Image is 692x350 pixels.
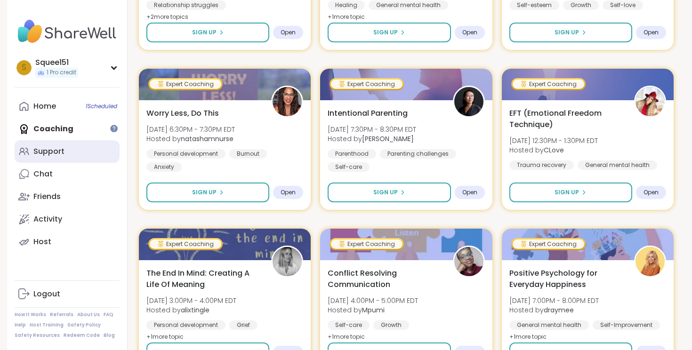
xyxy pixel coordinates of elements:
div: Self-esteem [509,0,559,10]
a: Support [15,140,120,163]
span: [DATE] 7:00PM - 8:00PM EDT [509,296,599,305]
b: CLove [544,145,564,155]
button: Sign Up [146,183,269,202]
div: Parenthood [328,149,376,159]
img: Natasha [454,87,483,116]
div: Growth [373,320,409,330]
span: Sign Up [555,188,579,197]
span: Sign Up [373,28,398,37]
div: Anxiety [146,162,182,172]
div: Expert Coaching [150,80,221,89]
a: Home1Scheduled [15,95,120,118]
span: EFT (Emotional Freedom Technique) [509,108,624,130]
div: Chat [33,169,53,179]
div: General mental health [509,320,589,330]
div: Self-love [603,0,643,10]
button: Sign Up [509,23,632,42]
b: [PERSON_NAME] [362,134,414,143]
div: Logout [33,289,60,299]
div: Expert Coaching [331,239,402,249]
b: natashamnurse [181,134,233,143]
div: Expert Coaching [513,80,584,89]
span: The End In Mind: Creating A Life Of Meaning [146,268,261,290]
img: natashamnurse [273,87,302,116]
span: 1 Pro credit [47,69,76,77]
div: Host [33,237,51,247]
b: Mpumi [362,305,385,315]
button: Sign Up [509,183,632,202]
span: Worry Less, Do This [146,108,219,119]
div: General mental health [578,160,657,170]
span: Sign Up [192,188,217,197]
span: Open [462,189,477,196]
button: Sign Up [146,23,269,42]
span: Hosted by [509,305,599,315]
div: Grief [229,320,257,330]
span: Conflict Resolving Communication [328,268,442,290]
div: Self-care [328,320,370,330]
div: General mental health [369,0,448,10]
button: Sign Up [328,183,451,202]
img: ShareWell Nav Logo [15,15,120,48]
iframe: Spotlight [110,125,118,132]
span: Sign Up [192,28,217,37]
a: How It Works [15,311,46,318]
span: [DATE] 7:30PM - 8:30PM EDT [328,125,416,134]
div: Squee151 [35,57,78,68]
div: Personal development [146,320,225,330]
span: [DATE] 12:30PM - 1:30PM EDT [509,136,598,145]
span: Hosted by [328,134,416,143]
span: [DATE] 3:00PM - 4:00PM EDT [146,296,236,305]
a: Safety Policy [67,322,101,328]
span: Hosted by [509,145,598,155]
span: 1 Scheduled [86,103,117,110]
div: Relationship struggles [146,0,226,10]
div: Burnout [229,149,267,159]
img: alixtingle [273,247,302,276]
div: Expert Coaching [150,239,221,249]
a: Host Training [30,322,64,328]
span: Open [644,29,659,36]
div: Growth [563,0,599,10]
span: Open [281,29,296,36]
div: Activity [33,214,62,224]
a: Activity [15,208,120,231]
a: Referrals [50,311,73,318]
span: Intentional Parenting [328,108,408,119]
a: Chat [15,163,120,185]
a: About Us [77,311,100,318]
a: FAQ [104,311,113,318]
a: Blog [104,332,115,339]
div: Trauma recovery [509,160,574,170]
img: draymee [636,247,665,276]
span: [DATE] 6:30PM - 7:30PM EDT [146,125,235,134]
img: Mpumi [454,247,483,276]
a: Safety Resources [15,332,60,339]
div: Parenting challenges [380,149,456,159]
span: S [22,62,26,74]
div: Expert Coaching [331,80,402,89]
b: alixtingle [181,305,209,315]
a: Help [15,322,26,328]
div: Expert Coaching [513,239,584,249]
button: Sign Up [328,23,451,42]
a: Logout [15,283,120,305]
span: Open [462,29,477,36]
div: Friends [33,191,61,202]
span: Open [281,189,296,196]
a: Redeem Code [64,332,100,339]
div: Self-care [328,162,370,172]
div: Personal development [146,149,225,159]
span: Open [644,189,659,196]
span: [DATE] 4:00PM - 5:00PM EDT [328,296,418,305]
a: Friends [15,185,120,208]
span: Sign Up [555,28,579,37]
div: Home [33,101,56,111]
div: Support [33,146,64,157]
span: Positive Psychology for Everyday Happiness [509,268,624,290]
span: Hosted by [146,134,235,143]
img: CLove [636,87,665,116]
span: Sign Up [373,188,398,197]
span: Hosted by [328,305,418,315]
div: Self-Improvement [593,320,660,330]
